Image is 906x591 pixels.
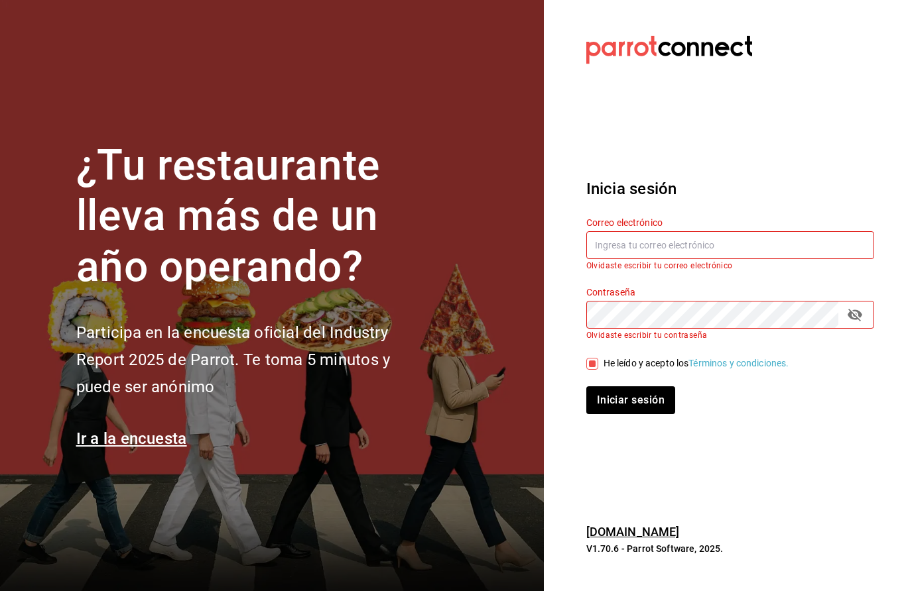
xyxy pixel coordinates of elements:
[76,319,434,400] h2: Participa en la encuesta oficial del Industry Report 2025 de Parrot. Te toma 5 minutos y puede se...
[688,358,789,368] a: Términos y condiciones.
[586,542,874,555] p: V1.70.6 - Parrot Software, 2025.
[586,177,874,201] h3: Inicia sesión
[586,261,874,270] p: Olvidaste escribir tu correo electrónico
[76,140,434,293] h1: ¿Tu restaurante lleva más de un año operando?
[844,303,866,326] button: passwordField
[604,356,789,370] div: He leído y acepto los
[586,331,874,340] p: Olvidaste escribir tu contraseña
[586,288,874,297] label: Contraseña
[76,429,187,448] a: Ir a la encuesta
[586,231,874,259] input: Ingresa tu correo electrónico
[586,386,675,414] button: Iniciar sesión
[586,217,874,227] label: Correo electrónico
[586,525,680,539] a: [DOMAIN_NAME]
